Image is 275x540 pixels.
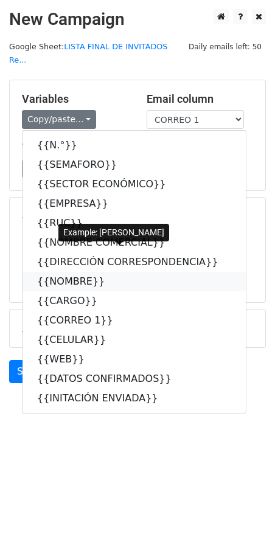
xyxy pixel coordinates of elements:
iframe: Chat Widget [214,482,275,540]
div: Example: [PERSON_NAME] [58,224,169,241]
a: {{CORREO 1}} [23,311,246,330]
a: LISTA FINAL DE INVITADOS Re... [9,42,167,65]
a: {{NOMBRE COMERCIAL}} [23,233,246,252]
a: {{NOMBRE}} [23,272,246,291]
a: Send [9,360,49,383]
span: Daily emails left: 50 [184,40,266,54]
h2: New Campaign [9,9,266,30]
h5: Email column [147,92,253,106]
a: {{DATOS CONFIRMADOS}} [23,369,246,389]
a: {{WEB}} [23,350,246,369]
a: {{N.°}} [23,136,246,155]
h5: Variables [22,92,128,106]
a: {{SEMAFORO}} [23,155,246,175]
a: {{CELULAR}} [23,330,246,350]
a: {{CARGO}} [23,291,246,311]
div: Widget de chat [214,482,275,540]
a: {{RUC}} [23,213,246,233]
a: Daily emails left: 50 [184,42,266,51]
a: {{INITACIÓN ENVIADA}} [23,389,246,408]
a: {{SECTOR ECONÓMICO}} [23,175,246,194]
a: Copy/paste... [22,110,96,129]
small: Google Sheet: [9,42,167,65]
a: {{EMPRESA}} [23,194,246,213]
a: {{DIRECCIÓN CORRESPONDENCIA}} [23,252,246,272]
